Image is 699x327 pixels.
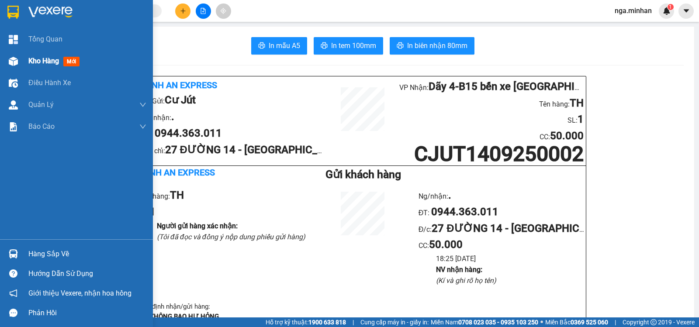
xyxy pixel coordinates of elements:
[436,276,496,285] i: (Kí và ghi rõ họ tên)
[170,189,184,201] b: TH
[180,8,186,14] span: plus
[9,309,17,317] span: message
[57,39,183,51] div: 0944363011
[399,128,584,145] li: CC
[165,94,196,106] b: Cư Jút
[407,40,467,51] span: In biên nhận 80mm
[436,253,586,264] li: 18:25 [DATE]
[669,4,672,10] span: 1
[390,37,474,55] button: printerIn biên nhận 80mm
[419,187,586,286] ul: CC
[550,130,584,142] b: 50.000
[57,7,183,28] div: Dãy 4-B15 bến xe [GEOGRAPHIC_DATA]
[142,92,326,109] li: VP Gửi:
[28,99,54,110] span: Quản Lý
[266,317,346,327] span: Hỗ trợ kỹ thuật:
[258,42,265,50] span: printer
[28,288,131,299] span: Giới thiệu Vexere, nhận hoa hồng
[269,40,300,51] span: In mẫu A5
[668,4,674,10] sup: 1
[431,317,538,327] span: Miền Nam
[9,79,18,88] img: warehouse-icon
[139,204,307,220] li: SL:
[399,145,584,163] h1: CJUT1409250002
[545,317,608,327] span: Miền Bắc
[28,121,55,132] span: Báo cáo
[28,57,59,65] span: Kho hàng
[458,319,538,326] strong: 0708 023 035 - 0935 103 250
[157,222,238,230] b: Người gửi hàng xác nhận :
[57,8,78,17] span: Nhận:
[175,3,190,19] button: plus
[157,233,305,241] i: (Tôi đã đọc và đồng ý nộp dung phiếu gửi hàng)
[429,238,463,251] b: 50.000
[419,204,586,220] li: ĐT:
[9,122,18,131] img: solution-icon
[171,110,174,123] b: .
[325,168,401,181] b: Gửi khách hàng
[216,3,231,19] button: aim
[397,42,404,50] span: printer
[314,37,383,55] button: printerIn tem 100mm
[571,319,608,326] strong: 0369 525 060
[308,319,346,326] strong: 1900 633 818
[548,133,584,141] span: :
[399,95,584,112] li: Tên hàng:
[9,249,18,258] img: warehouse-icon
[431,206,498,218] b: 0944.363.011
[57,56,69,65] span: TC:
[540,320,543,324] span: ⚪️
[142,80,217,90] b: Minh An Express
[7,7,51,18] div: Cư Jút
[63,57,80,66] span: mới
[9,269,17,278] span: question-circle
[251,37,307,55] button: printerIn mẫu A5
[196,3,211,19] button: file-add
[7,8,21,17] span: Gửi:
[28,267,146,280] div: Hướng dẫn sử dụng
[220,8,226,14] span: aim
[608,5,659,16] span: nga.minhan
[142,125,326,142] li: ĐT:
[321,42,328,50] span: printer
[142,142,326,158] li: Địa chỉ:
[165,144,481,156] b: 27 ĐƯỜNG 14 - [GEOGRAPHIC_DATA] - THỦ [GEOGRAPHIC_DATA]
[139,187,307,204] li: Tên hàng:
[429,80,616,93] b: Dãy 4-B15 bến xe [GEOGRAPHIC_DATA]
[57,51,183,112] span: 27 ĐƯỜNG 14 - [GEOGRAPHIC_DATA] - THỦ [GEOGRAPHIC_DATA]
[399,79,584,95] li: VP Nhận:
[150,313,219,320] strong: KHÔNG BAO HƯ HỎNG
[139,123,146,130] span: down
[331,40,376,51] span: In tem 100mm
[448,189,451,201] b: .
[139,101,146,108] span: down
[419,220,586,237] li: Đ/c:
[399,111,584,128] li: SL:
[570,97,584,109] b: TH
[419,187,586,204] li: Ng/nhận:
[678,3,694,19] button: caret-down
[28,77,71,88] span: Điều hành xe
[9,57,18,66] img: warehouse-icon
[57,28,183,39] div: .
[155,127,222,139] b: 0944.363.011
[139,167,215,178] b: Minh An Express
[9,289,17,297] span: notification
[28,306,146,320] div: Phản hồi
[578,113,584,125] b: 1
[142,109,326,125] li: Ng/nhận:
[651,319,657,325] span: copyright
[28,248,146,261] div: Hàng sắp về
[9,100,18,110] img: warehouse-icon
[9,35,18,44] img: dashboard-icon
[682,7,690,15] span: caret-down
[7,6,19,19] img: logo-vxr
[436,265,482,274] b: NV nhận hàng :
[353,317,354,327] span: |
[663,7,671,15] img: icon-new-feature
[360,317,429,327] span: Cung cấp máy in - giấy in:
[200,8,206,14] span: file-add
[28,34,62,45] span: Tổng Quan
[427,241,463,250] span: :
[615,317,616,327] span: |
